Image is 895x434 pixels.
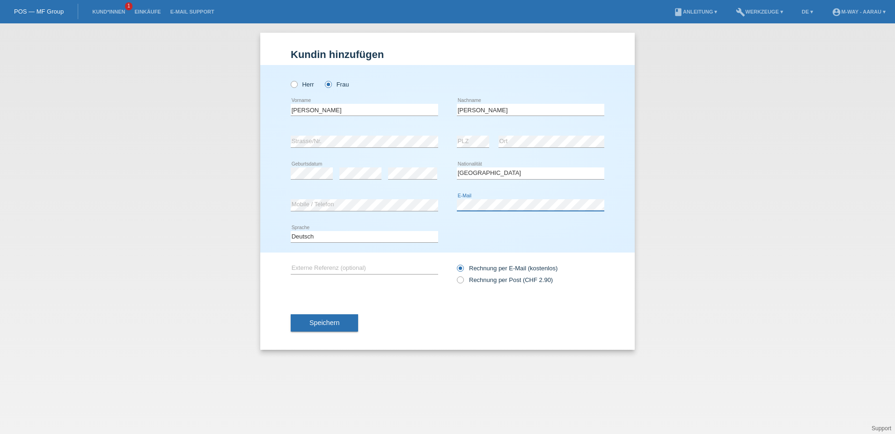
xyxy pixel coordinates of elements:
[674,7,683,17] i: book
[130,9,165,14] a: Einkäufe
[166,9,219,14] a: E-Mail Support
[457,265,463,276] input: Rechnung per E-Mail (kostenlos)
[872,425,891,432] a: Support
[736,7,745,17] i: build
[125,2,132,10] span: 1
[291,314,358,332] button: Speichern
[832,7,841,17] i: account_circle
[14,8,64,15] a: POS — MF Group
[309,319,339,326] span: Speichern
[827,9,890,14] a: account_circlem-way - Aarau ▾
[457,276,463,288] input: Rechnung per Post (CHF 2.90)
[797,9,818,14] a: DE ▾
[669,9,722,14] a: bookAnleitung ▾
[457,276,553,283] label: Rechnung per Post (CHF 2.90)
[291,81,297,87] input: Herr
[457,265,558,272] label: Rechnung per E-Mail (kostenlos)
[291,81,314,88] label: Herr
[325,81,349,88] label: Frau
[731,9,788,14] a: buildWerkzeuge ▾
[88,9,130,14] a: Kund*innen
[325,81,331,87] input: Frau
[291,49,604,60] h1: Kundin hinzufügen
